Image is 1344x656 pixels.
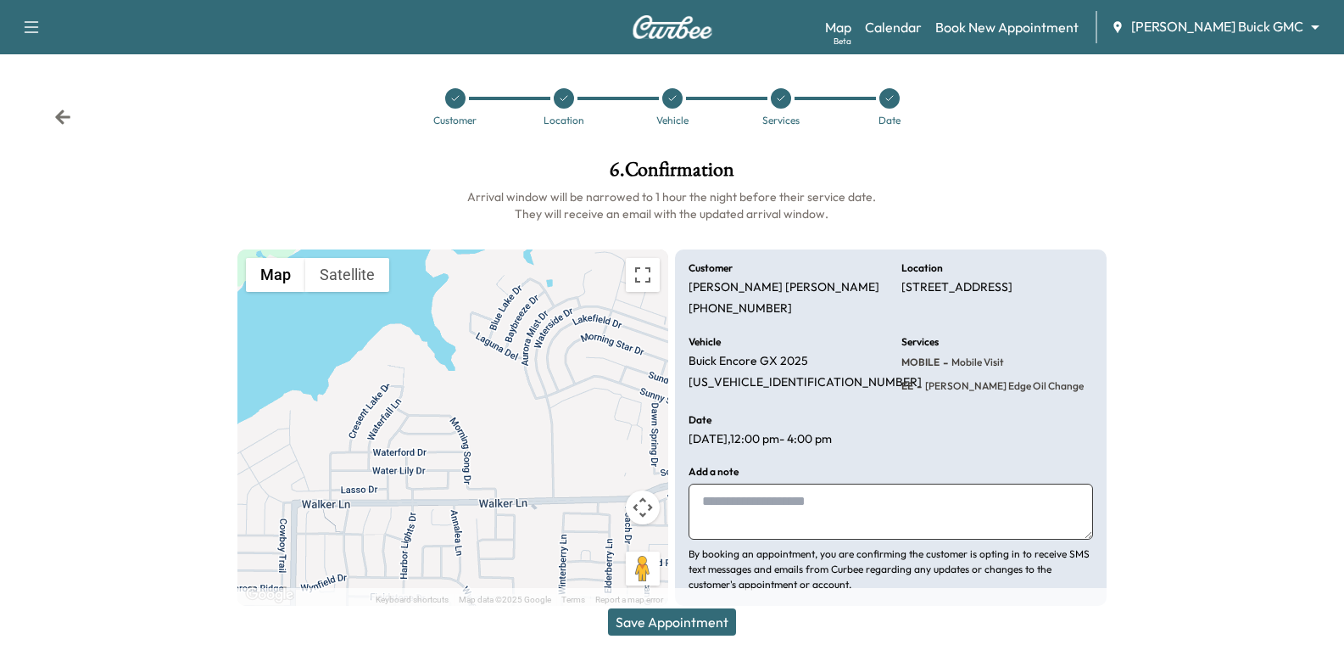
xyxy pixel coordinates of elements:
[834,35,851,48] div: Beta
[913,378,922,395] span: -
[544,115,584,126] div: Location
[656,115,689,126] div: Vehicle
[305,258,389,292] button: Show satellite imagery
[433,115,477,126] div: Customer
[689,432,832,447] p: [DATE] , 12:00 pm - 4:00 pm
[901,356,940,369] span: MOBILE
[825,17,851,37] a: MapBeta
[237,188,1107,222] h6: Arrival window will be narrowed to 1 hour the night before their service date. They will receive ...
[54,109,71,126] div: Back
[689,547,1092,592] p: By booking an appointment, you are confirming the customer is opting in to receive SMS text messa...
[626,491,660,524] button: Map camera controls
[689,263,733,273] h6: Customer
[246,258,305,292] button: Show street map
[1131,17,1303,36] span: [PERSON_NAME] Buick GMC
[762,115,800,126] div: Services
[689,415,711,425] h6: Date
[901,263,943,273] h6: Location
[689,337,721,347] h6: Vehicle
[242,584,298,606] a: Open this area in Google Maps (opens a new window)
[626,552,660,586] button: Drag Pegman onto the map to open Street View
[237,160,1107,188] h1: 6 . Confirmation
[922,379,1084,393] span: Ewing Edge Oil Change
[901,280,1012,295] p: [STREET_ADDRESS]
[632,15,713,39] img: Curbee Logo
[865,17,922,37] a: Calendar
[689,354,808,369] p: Buick Encore GX 2025
[901,379,913,393] span: EE
[689,375,922,390] p: [US_VEHICLE_IDENTIFICATION_NUMBER]
[940,354,948,371] span: -
[901,337,939,347] h6: Services
[626,258,660,292] button: Toggle fullscreen view
[608,608,736,636] button: Save Appointment
[689,280,879,295] p: [PERSON_NAME] [PERSON_NAME]
[242,584,298,606] img: Google
[689,301,792,317] p: [PHONE_NUMBER]
[935,17,1079,37] a: Book New Appointment
[878,115,901,126] div: Date
[689,467,739,477] h6: Add a note
[948,356,1004,369] span: Mobile Visit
